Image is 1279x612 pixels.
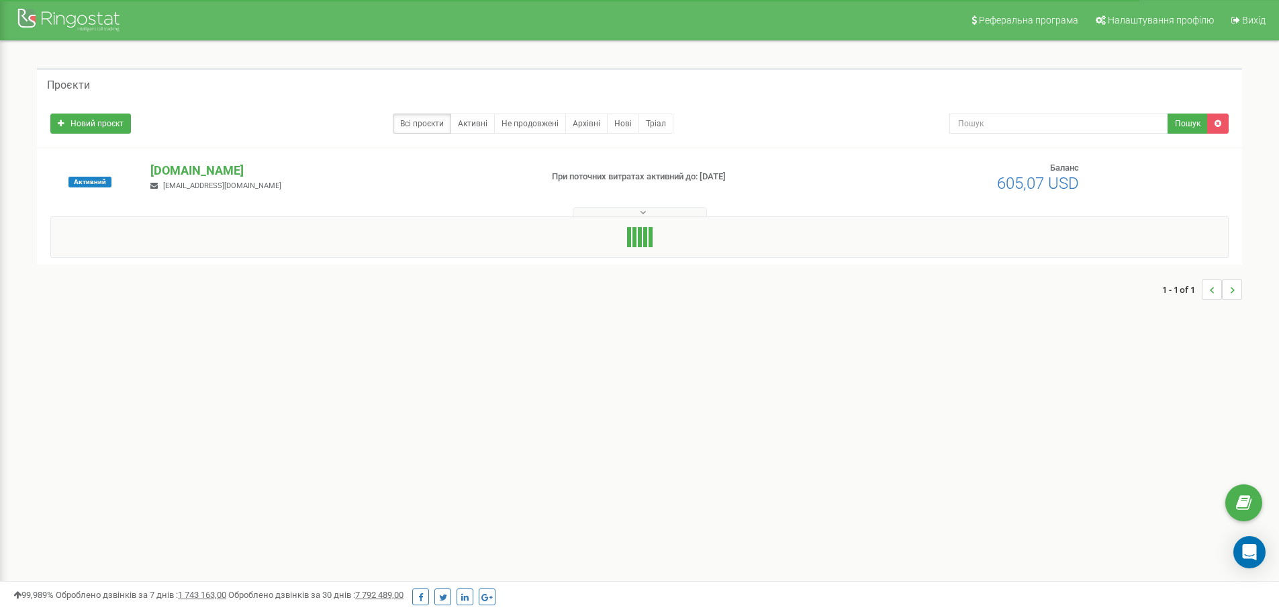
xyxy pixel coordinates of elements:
span: 1 - 1 of 1 [1162,279,1202,300]
div: Open Intercom Messenger [1233,536,1266,568]
span: Реферальна програма [979,15,1078,26]
a: Новий проєкт [50,114,131,134]
span: Активний [68,177,111,187]
span: 605,07 USD [997,174,1079,193]
span: 99,989% [13,590,54,600]
span: Оброблено дзвінків за 30 днів : [228,590,404,600]
button: Пошук [1168,114,1208,134]
h5: Проєкти [47,79,90,91]
a: Всі проєкти [393,114,451,134]
a: Тріал [638,114,673,134]
input: Пошук [949,114,1168,134]
span: Вихід [1242,15,1266,26]
u: 7 792 489,00 [355,590,404,600]
span: [EMAIL_ADDRESS][DOMAIN_NAME] [163,181,281,190]
p: [DOMAIN_NAME] [150,162,530,179]
span: Налаштування профілю [1108,15,1214,26]
p: При поточних витратах активний до: [DATE] [552,171,831,183]
u: 1 743 163,00 [178,590,226,600]
a: Не продовжені [494,114,566,134]
a: Активні [451,114,495,134]
nav: ... [1162,266,1242,313]
span: Оброблено дзвінків за 7 днів : [56,590,226,600]
a: Нові [607,114,639,134]
span: Баланс [1050,163,1079,173]
a: Архівні [565,114,608,134]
